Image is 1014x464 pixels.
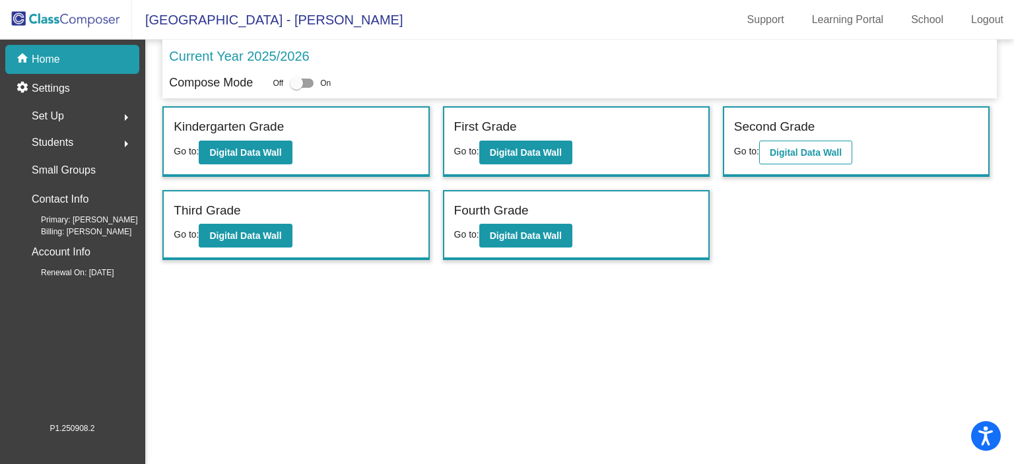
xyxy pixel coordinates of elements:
[169,74,253,92] p: Compose Mode
[454,201,529,220] label: Fourth Grade
[961,9,1014,30] a: Logout
[900,9,954,30] a: School
[118,110,134,125] mat-icon: arrow_right
[16,51,32,67] mat-icon: home
[169,46,309,66] p: Current Year 2025/2026
[734,117,815,137] label: Second Grade
[32,81,70,96] p: Settings
[174,117,284,137] label: Kindergarten Grade
[490,147,562,158] b: Digital Data Wall
[32,133,73,152] span: Students
[454,229,479,240] span: Go to:
[490,230,562,241] b: Digital Data Wall
[20,267,114,279] span: Renewal On: [DATE]
[20,214,138,226] span: Primary: [PERSON_NAME]
[479,141,572,164] button: Digital Data Wall
[32,161,96,180] p: Small Groups
[209,147,281,158] b: Digital Data Wall
[32,190,88,209] p: Contact Info
[199,141,292,164] button: Digital Data Wall
[320,77,331,89] span: On
[20,226,131,238] span: Billing: [PERSON_NAME]
[174,201,240,220] label: Third Grade
[801,9,895,30] a: Learning Portal
[759,141,852,164] button: Digital Data Wall
[770,147,842,158] b: Digital Data Wall
[132,9,403,30] span: [GEOGRAPHIC_DATA] - [PERSON_NAME]
[734,146,759,156] span: Go to:
[454,117,517,137] label: First Grade
[118,136,134,152] mat-icon: arrow_right
[454,146,479,156] span: Go to:
[32,107,64,125] span: Set Up
[209,230,281,241] b: Digital Data Wall
[32,51,60,67] p: Home
[174,146,199,156] span: Go to:
[32,243,90,261] p: Account Info
[16,81,32,96] mat-icon: settings
[174,229,199,240] span: Go to:
[273,77,283,89] span: Off
[479,224,572,248] button: Digital Data Wall
[737,9,795,30] a: Support
[199,224,292,248] button: Digital Data Wall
